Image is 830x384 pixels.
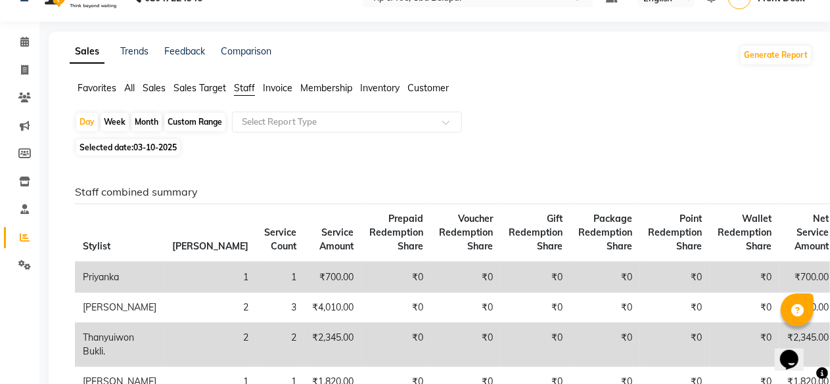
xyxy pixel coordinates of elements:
a: Trends [120,45,149,57]
a: Comparison [221,45,271,57]
div: Day [76,113,98,131]
td: ₹0 [501,323,570,367]
td: ₹0 [710,262,779,293]
td: ₹700.00 [304,262,361,293]
span: Wallet Redemption Share [718,213,772,252]
span: Customer [407,82,449,94]
td: ₹2,345.00 [304,323,361,367]
iframe: chat widget [775,331,817,371]
td: ₹4,010.00 [304,293,361,323]
td: ₹0 [431,293,501,323]
span: Voucher Redemption Share [439,213,493,252]
td: ₹0 [361,262,431,293]
td: ₹0 [361,323,431,367]
span: Stylist [83,240,110,252]
span: Favorites [78,82,116,94]
span: Service Count [264,226,296,252]
td: ₹0 [710,323,779,367]
span: 03-10-2025 [133,142,177,152]
td: 1 [164,262,256,293]
td: Priyanka [75,262,164,293]
span: All [124,82,135,94]
a: Feedback [164,45,205,57]
td: ₹0 [501,262,570,293]
td: ₹0 [570,323,640,367]
span: Selected date: [76,139,180,156]
td: ₹0 [640,293,710,323]
div: Week [101,113,129,131]
td: ₹0 [501,293,570,323]
span: [PERSON_NAME] [172,240,248,252]
span: Sales [143,82,166,94]
span: Sales Target [173,82,226,94]
span: Inventory [360,82,400,94]
td: ₹0 [570,262,640,293]
td: 1 [256,262,304,293]
td: ₹0 [710,293,779,323]
td: ₹0 [431,262,501,293]
h6: Staff combined summary [75,186,802,198]
td: ₹0 [361,293,431,323]
span: Service Amount [319,226,354,252]
span: Gift Redemption Share [509,213,563,252]
td: [PERSON_NAME] [75,293,164,323]
td: ₹0 [431,323,501,367]
span: Invoice [263,82,292,94]
td: 3 [256,293,304,323]
span: Point Redemption Share [648,213,702,252]
td: 2 [164,323,256,367]
span: Net Service Amount [795,213,829,252]
span: Package Redemption Share [578,213,632,252]
span: Staff [234,82,255,94]
span: Membership [300,82,352,94]
td: ₹0 [640,262,710,293]
div: Month [131,113,162,131]
td: Thanyuiwon Bukli. [75,323,164,367]
span: Prepaid Redemption Share [369,213,423,252]
div: Custom Range [164,113,225,131]
td: 2 [256,323,304,367]
td: 2 [164,293,256,323]
td: ₹0 [640,323,710,367]
a: Sales [70,40,104,64]
button: Generate Report [741,46,811,64]
td: ₹0 [570,293,640,323]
